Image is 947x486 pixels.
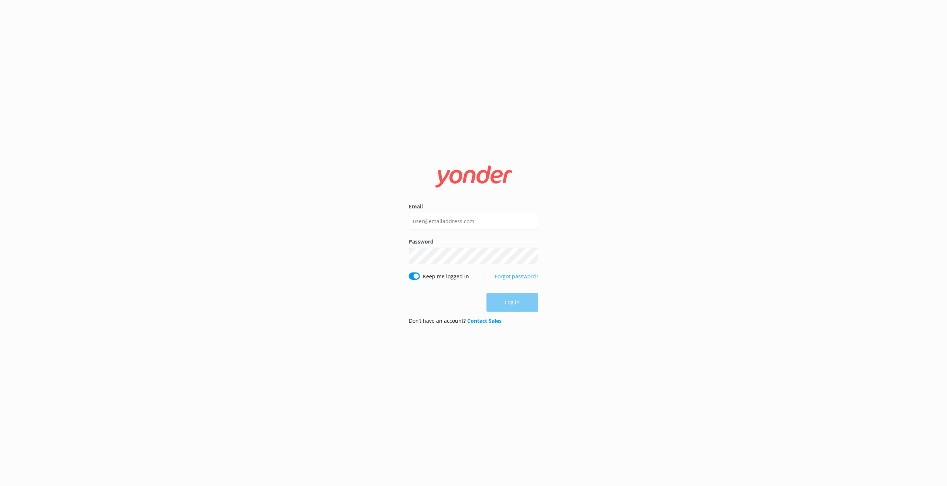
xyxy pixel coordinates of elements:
[495,273,538,280] a: Forgot password?
[423,272,469,281] label: Keep me logged in
[467,317,502,324] a: Contact Sales
[409,202,538,211] label: Email
[409,213,538,229] input: user@emailaddress.com
[409,317,502,325] p: Don’t have an account?
[409,238,538,246] label: Password
[523,249,538,264] button: Show password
